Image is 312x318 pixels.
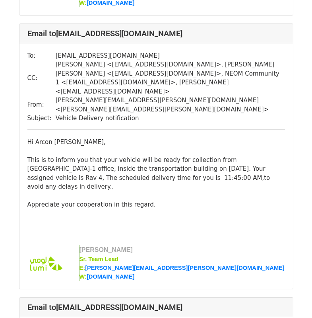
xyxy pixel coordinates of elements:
[27,96,56,114] td: From:
[27,138,285,147] div: Hi Arcon [PERSON_NAME],
[27,60,56,96] td: CC:
[27,156,285,191] div: This is to inform you that your vehicle will be ready for collection from [GEOGRAPHIC_DATA]-1 off...
[27,51,56,60] td: To:
[272,280,312,318] iframe: Chat Widget
[27,29,285,38] h4: Email to [EMAIL_ADDRESS][DOMAIN_NAME]
[56,60,285,96] td: [PERSON_NAME] < [EMAIL_ADDRESS][DOMAIN_NAME] >, [PERSON_NAME] [PERSON_NAME] < [EMAIL_ADDRESS][DOM...
[27,302,285,312] h4: Email to [EMAIL_ADDRESS][DOMAIN_NAME]
[87,273,135,280] a: [DOMAIN_NAME]
[27,200,285,209] div: Appreciate your cooperation in this regard.
[27,114,56,123] td: Subject:
[85,265,285,271] a: [PERSON_NAME][EMAIL_ADDRESS][PERSON_NAME][DOMAIN_NAME]
[27,252,67,274] img: AIorK4yTSaN6RcYSbZG72ApGLYU5ZH0KK4ve3Q9Yv5DCkWAAD4nnWOlmOaBjk-uOIyBvxSwRaUB8q-aUjba7
[79,256,285,280] b: Sr. Team Lead E: W:
[56,51,285,60] td: [EMAIL_ADDRESS][DOMAIN_NAME]
[56,96,285,114] td: [PERSON_NAME][EMAIL_ADDRESS][PERSON_NAME][DOMAIN_NAME] < [PERSON_NAME][EMAIL_ADDRESS][PERSON_NAME...
[56,114,285,123] td: Vehicle Delivery notification
[79,245,285,255] td: [PERSON_NAME]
